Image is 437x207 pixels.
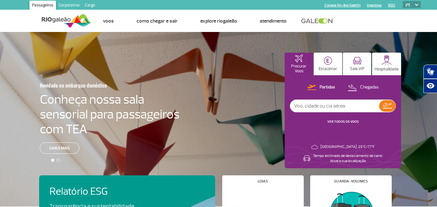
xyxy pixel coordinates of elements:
a: Compra On-line GaleOn [324,3,361,7]
h4: Conheça nossa sala sensorial para passageiros com TEA [40,92,180,137]
input: Voo, cidade ou cia aérea [290,100,379,112]
a: RQS [388,3,395,7]
img: hospitality.svg [382,55,392,65]
h3: Novidade no embarque doméstico [40,78,148,92]
button: Procurar Voos [285,53,313,75]
p: Procurar Voos [288,64,310,74]
a: Como chegar e sair [137,18,178,24]
div: Plugin de acessibilidade da Hand Talk. [423,65,437,93]
a: Imprensa [367,3,382,7]
img: carParkingHome.svg [324,57,332,65]
p: Sala VIP [350,67,365,71]
p: Estacionar [319,67,337,71]
a: Atendimento [260,18,287,24]
button: VER TODOS OS VOOS [325,119,361,124]
a: Explore RIOgaleão [200,18,237,24]
img: vipRoom.svg [353,57,362,65]
button: Estacionar [314,53,342,75]
h4: Guarda-volumes [334,180,368,183]
button: Hospitalidade [372,53,401,75]
a: Passageiros [29,1,56,11]
a: Cargo [82,1,98,11]
p: Hospitalidade [375,67,399,72]
button: Chegadas [346,83,381,92]
p: Tempo estimado de deslocamento de carro: Ative a sua localização [313,153,383,164]
p: [GEOGRAPHIC_DATA]: 25°C/77°F [321,144,375,150]
a: VER TODOS OS VOOS [327,119,359,124]
p: Chegadas [360,84,379,90]
p: Partidas [320,84,335,90]
a: Saiba mais [40,142,79,154]
a: Corporativo [56,1,82,11]
h4: Lojas [258,180,268,183]
img: airplaneHomeActive.svg [295,55,303,62]
button: Partidas [305,83,337,92]
button: Abrir tradutor de língua de sinais. [423,65,437,79]
a: Voos [103,18,114,24]
h4: Relatório ESG [49,186,152,198]
button: Sala VIP [343,53,371,75]
button: Abrir recursos assistivos. [423,79,437,93]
